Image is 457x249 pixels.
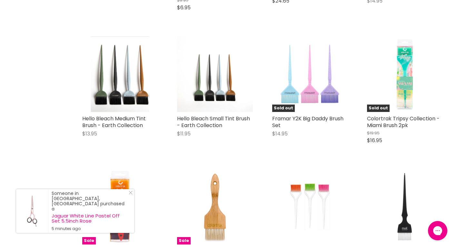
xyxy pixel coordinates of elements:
img: Colortrak Tripsy Collection - Miami Brush 2pk [378,36,431,112]
a: Close Notification [126,191,133,197]
a: Jaguar White Line Pastel Off Set 5.5inch Rose [52,213,128,224]
iframe: Gorgias live chat messenger [425,219,451,243]
span: $16.95 [367,137,382,144]
span: $11.95 [177,130,191,137]
a: Colortrak Tripsy Collection - Maui Paint BrushSale [82,169,158,244]
small: 5 minutes ago [52,226,128,231]
span: Sold out [367,105,390,112]
div: Someone in [GEOGRAPHIC_DATA], [GEOGRAPHIC_DATA] purchased a [52,191,128,231]
a: Visit product page [16,189,48,233]
a: Colortrak Eco Collection Bamboo Paint BrushSale [177,169,253,244]
img: Colortrak Eco Collection Bamboo Paint Brush [177,169,253,244]
a: Muk Tint Brush - 7 Piece [367,169,442,244]
span: $19.95 [367,130,380,136]
a: Framar Y2K Big Daddy Brush SetSold out [272,36,348,112]
a: Framar Y2K Big Daddy Brush Set [272,115,343,129]
img: Eurostil Large Clear Tint Brush [272,169,348,244]
span: Sale [177,237,191,244]
a: Hello Bleach Small Tint Brush - Earth Collection [177,115,250,129]
span: Sold out [272,105,295,112]
a: Hello Bleach Medium Tint Brush - Earth Collection [82,115,146,129]
span: Sale [82,237,96,244]
span: $13.95 [82,130,97,137]
a: Colortrak Tripsy Collection - Miami Brush 2pkSold out [367,36,442,112]
img: Framar Y2K Big Daddy Brush Set [272,36,348,112]
svg: Close Icon [129,191,133,195]
img: Hello Bleach Medium Tint Brush - Earth Collection [91,36,149,112]
span: $14.95 [272,130,288,137]
img: Hello Bleach Small Tint Brush - Earth Collection [177,36,253,112]
a: Colortrak Tripsy Collection - Miami Brush 2pk [367,115,440,129]
a: Hello Bleach Medium Tint Brush - Earth Collection [82,36,158,112]
span: $6.95 [177,4,191,11]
